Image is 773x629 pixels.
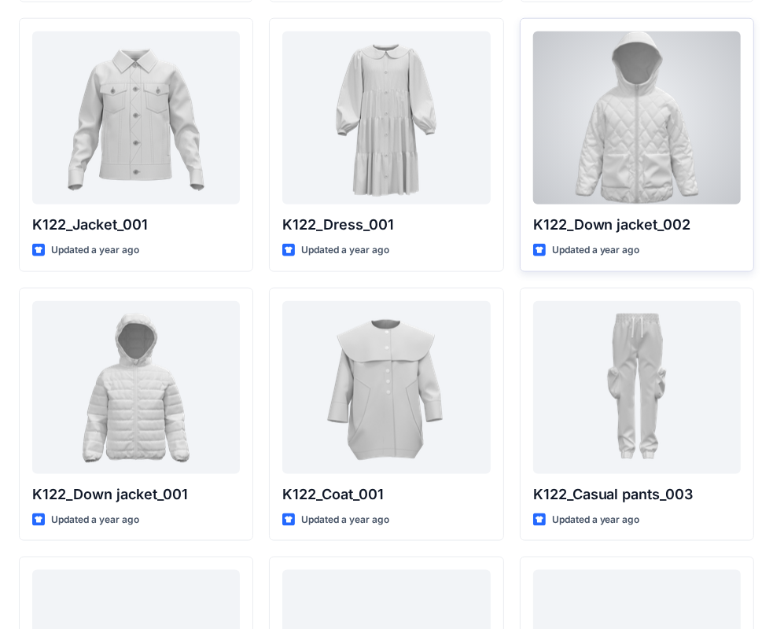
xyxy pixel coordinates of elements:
p: Updated a year ago [51,512,139,528]
p: K122_Jacket_001 [32,214,240,236]
p: Updated a year ago [301,512,389,528]
a: K122_Dress_001 [282,31,490,204]
p: K122_Coat_001 [282,484,490,506]
p: Updated a year ago [552,512,640,528]
p: K122_Dress_001 [282,214,490,236]
p: Updated a year ago [552,242,640,259]
p: K122_Casual pants_003 [533,484,741,506]
p: K122_Down jacket_002 [533,214,741,236]
p: Updated a year ago [301,242,389,259]
a: K122_Down jacket_002 [533,31,741,204]
a: K122_Coat_001 [282,301,490,474]
a: K122_Jacket_001 [32,31,240,204]
a: K122_Down jacket_001 [32,301,240,474]
p: K122_Down jacket_001 [32,484,240,506]
p: Updated a year ago [51,242,139,259]
a: K122_Casual pants_003 [533,301,741,474]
